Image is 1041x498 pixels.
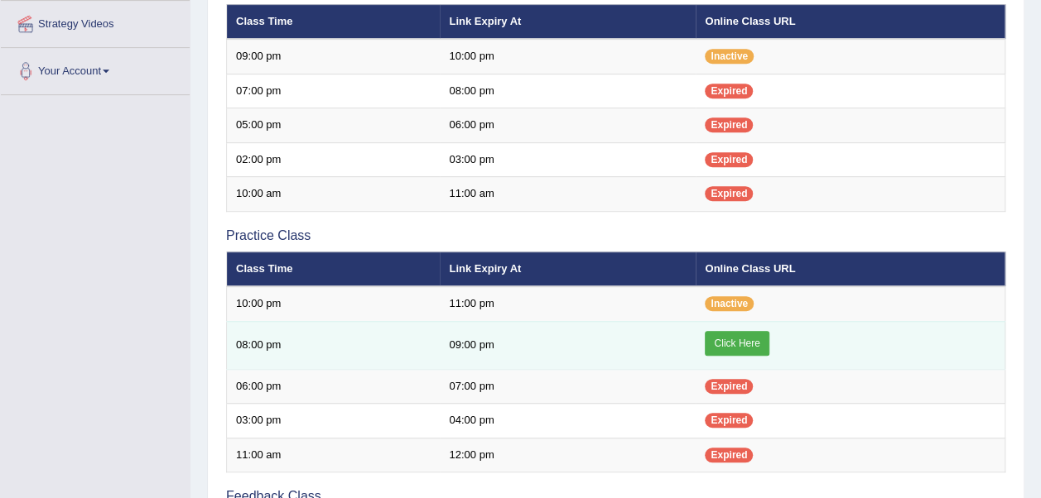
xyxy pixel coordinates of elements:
[440,369,696,404] td: 07:00 pm
[226,228,1005,243] h3: Practice Class
[1,48,190,89] a: Your Account
[705,49,754,64] span: Inactive
[440,404,696,438] td: 04:00 pm
[227,286,441,321] td: 10:00 pm
[227,142,441,177] td: 02:00 pm
[1,1,190,42] a: Strategy Videos
[705,413,753,428] span: Expired
[705,331,769,356] a: Click Here
[227,108,441,143] td: 05:00 pm
[227,4,441,39] th: Class Time
[227,369,441,404] td: 06:00 pm
[705,379,753,394] span: Expired
[705,152,753,167] span: Expired
[227,438,441,472] td: 11:00 am
[227,74,441,108] td: 07:00 pm
[227,39,441,74] td: 09:00 pm
[705,448,753,462] span: Expired
[440,74,696,108] td: 08:00 pm
[227,177,441,212] td: 10:00 am
[696,4,1005,39] th: Online Class URL
[440,4,696,39] th: Link Expiry At
[705,117,753,132] span: Expired
[440,438,696,472] td: 12:00 pm
[696,251,1005,286] th: Online Class URL
[440,39,696,74] td: 10:00 pm
[705,296,754,311] span: Inactive
[440,142,696,177] td: 03:00 pm
[440,108,696,143] td: 06:00 pm
[227,251,441,286] th: Class Time
[227,321,441,369] td: 08:00 pm
[705,84,753,98] span: Expired
[440,177,696,212] td: 11:00 am
[440,321,696,369] td: 09:00 pm
[440,286,696,321] td: 11:00 pm
[440,251,696,286] th: Link Expiry At
[227,404,441,438] td: 03:00 pm
[705,186,753,201] span: Expired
